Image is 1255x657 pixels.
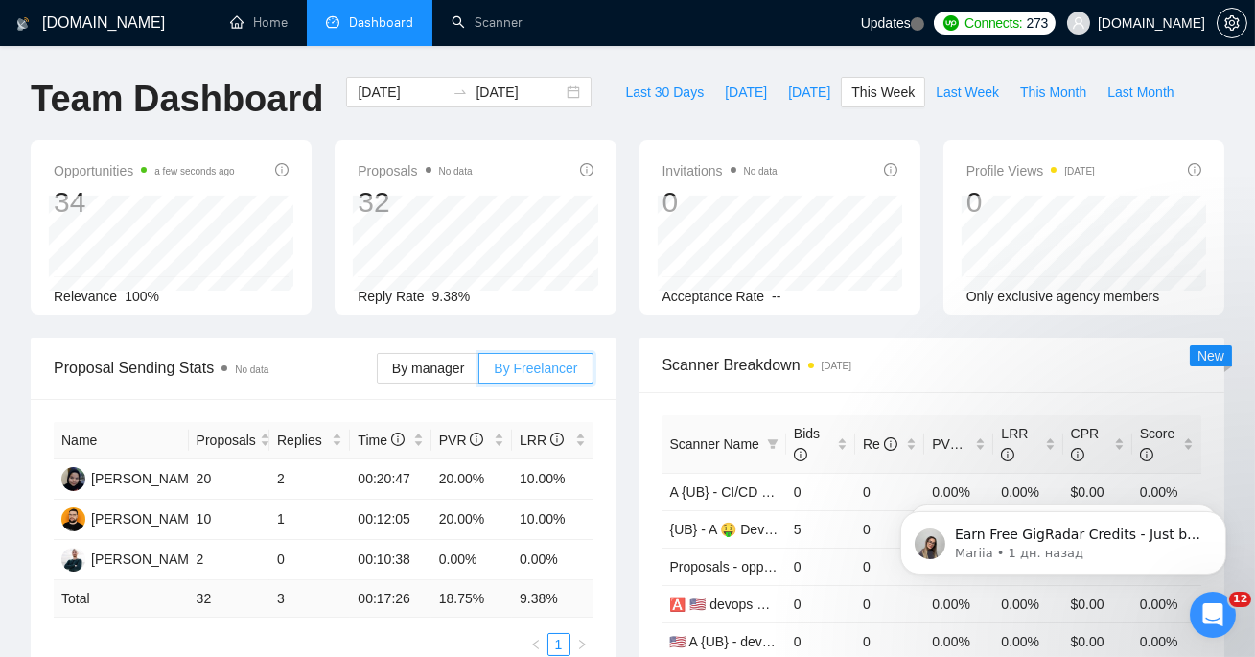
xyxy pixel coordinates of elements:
[512,459,593,500] td: 10.00%
[548,634,569,655] a: 1
[786,548,855,585] td: 0
[662,184,778,221] div: 0
[932,436,977,452] span: PVR
[494,361,577,376] span: By Freelancer
[358,289,424,304] span: Reply Rate
[786,473,855,510] td: 0
[54,422,189,459] th: Name
[576,639,588,650] span: right
[432,289,471,304] span: 9.38%
[1190,592,1236,638] iframe: Intercom live chat
[326,15,339,29] span: dashboard
[269,540,350,580] td: 0
[670,484,928,500] a: A {UB} - CI/CD non-US/AU/CA relevant exp
[625,82,704,103] span: Last 30 Days
[662,353,1202,377] span: Scanner Breakdown
[189,580,269,618] td: 32
[520,433,564,448] span: LRR
[189,500,269,540] td: 10
[670,436,759,452] span: Scanner Name
[61,507,85,531] img: DK
[54,184,235,221] div: 34
[197,430,256,451] span: Proposals
[439,433,484,448] span: PVR
[277,430,328,451] span: Replies
[512,580,593,618] td: 9.38 %
[1001,448,1014,461] span: info-circle
[154,166,234,176] time: a few seconds ago
[470,433,483,446] span: info-circle
[670,559,819,575] a: Proposals - opportunities
[61,551,201,566] a: VS[PERSON_NAME]
[822,361,851,371] time: [DATE]
[1197,348,1224,364] span: New
[714,77,778,107] button: [DATE]
[1072,16,1085,30] span: user
[54,580,189,618] td: Total
[358,433,404,448] span: Time
[861,15,911,31] span: Updates
[936,82,999,103] span: Last Week
[1027,12,1048,34] span: 273
[788,82,830,103] span: [DATE]
[855,585,924,622] td: 0
[966,289,1160,304] span: Only exclusive agency members
[767,438,779,450] span: filter
[580,163,593,176] span: info-circle
[431,459,512,500] td: 20.00%
[778,77,841,107] button: [DATE]
[1097,77,1184,107] button: Last Month
[872,471,1255,605] iframe: Intercom notifications сообщение
[31,77,323,122] h1: Team Dashboard
[1020,82,1086,103] span: This Month
[1107,82,1174,103] span: Last Month
[358,159,472,182] span: Proposals
[524,633,547,656] li: Previous Page
[794,448,807,461] span: info-circle
[61,510,201,526] a: DK[PERSON_NAME]
[1217,8,1247,38] button: setting
[230,14,288,31] a: homeHome
[744,166,778,176] span: No data
[547,633,570,656] li: 1
[1064,166,1094,176] time: [DATE]
[1001,426,1028,462] span: LRR
[570,633,593,656] li: Next Page
[512,500,593,540] td: 10.00%
[662,159,778,182] span: Invitations
[269,459,350,500] td: 2
[964,437,977,451] span: info-circle
[570,633,593,656] button: right
[662,289,765,304] span: Acceptance Rate
[125,289,159,304] span: 100%
[269,500,350,540] td: 1
[943,15,959,31] img: upwork-logo.png
[453,84,468,100] span: to
[1140,426,1175,462] span: Score
[54,289,117,304] span: Relevance
[350,459,430,500] td: 00:20:47
[794,426,820,462] span: Bids
[855,548,924,585] td: 0
[189,422,269,459] th: Proposals
[966,184,1095,221] div: 0
[54,159,235,182] span: Opportunities
[189,540,269,580] td: 2
[452,14,523,31] a: searchScanner
[1217,15,1247,31] a: setting
[350,540,430,580] td: 00:10:38
[763,430,782,458] span: filter
[1071,426,1100,462] span: CPR
[863,436,897,452] span: Re
[16,9,30,39] img: logo
[772,289,780,304] span: --
[91,468,201,489] div: [PERSON_NAME]
[350,500,430,540] td: 00:12:05
[884,163,897,176] span: info-circle
[275,163,289,176] span: info-circle
[453,84,468,100] span: swap-right
[476,82,563,103] input: End date
[1140,448,1153,461] span: info-circle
